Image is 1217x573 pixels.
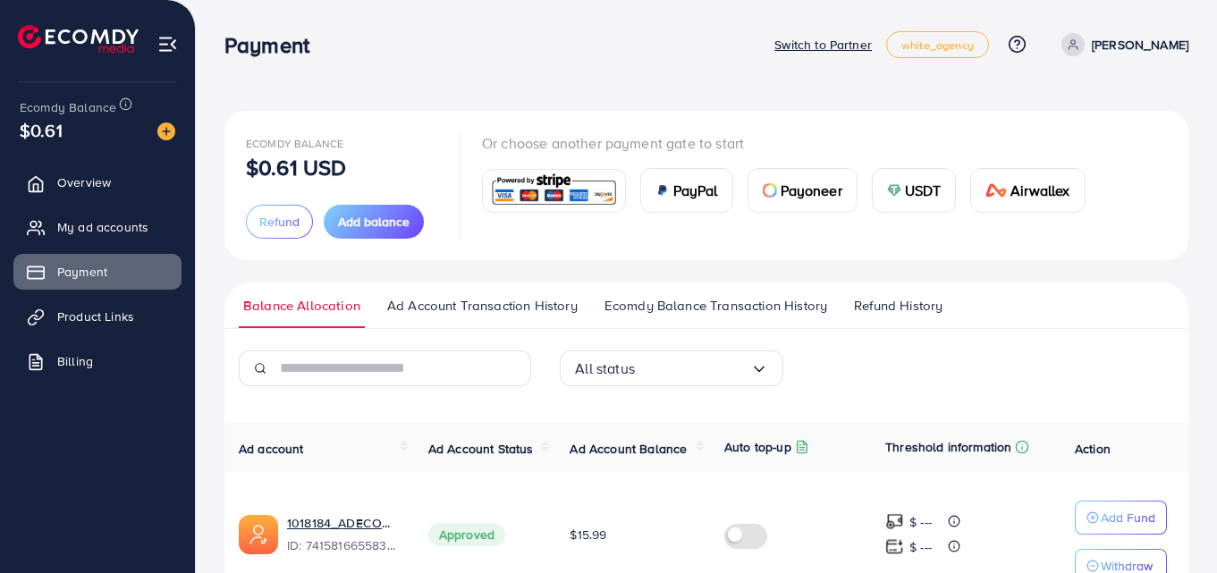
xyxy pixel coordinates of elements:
[872,168,957,213] a: cardUSDT
[482,132,1100,154] p: Or choose another payment gate to start
[224,32,324,58] h3: Payment
[1141,493,1204,560] iframe: Chat
[20,98,116,116] span: Ecomdy Balance
[901,39,974,51] span: white_agency
[909,511,932,533] p: $ ---
[985,183,1007,198] img: card
[655,183,670,198] img: card
[774,34,872,55] p: Switch to Partner
[575,355,635,383] span: All status
[157,122,175,140] img: image
[387,296,578,316] span: Ad Account Transaction History
[18,25,139,53] img: logo
[1101,507,1155,528] p: Add Fund
[324,205,424,239] button: Add balance
[239,440,304,458] span: Ad account
[560,350,783,386] div: Search for option
[640,168,733,213] a: cardPayPal
[246,156,346,178] p: $0.61 USD
[239,515,278,554] img: ic-ads-acc.e4c84228.svg
[854,296,942,316] span: Refund History
[1092,34,1188,55] p: [PERSON_NAME]
[57,218,148,236] span: My ad accounts
[635,355,750,383] input: Search for option
[428,440,534,458] span: Ad Account Status
[287,514,400,532] a: 1018184_ADECOM_1726629369576
[1010,180,1069,201] span: Airwallex
[885,537,904,556] img: top-up amount
[1075,501,1167,535] button: Add Fund
[57,352,93,370] span: Billing
[13,164,182,200] a: Overview
[570,526,606,544] span: $15.99
[13,254,182,290] a: Payment
[570,440,687,458] span: Ad Account Balance
[970,168,1085,213] a: cardAirwallex
[885,512,904,531] img: top-up amount
[763,183,777,198] img: card
[781,180,842,201] span: Payoneer
[13,209,182,245] a: My ad accounts
[428,523,505,546] span: Approved
[287,536,400,554] span: ID: 7415816655839723537
[909,536,932,558] p: $ ---
[748,168,858,213] a: cardPayoneer
[20,117,63,143] span: $0.61
[886,31,989,58] a: white_agency
[57,173,111,191] span: Overview
[724,436,791,458] p: Auto top-up
[885,436,1011,458] p: Threshold information
[259,213,300,231] span: Refund
[57,308,134,325] span: Product Links
[13,299,182,334] a: Product Links
[157,34,178,55] img: menu
[604,296,827,316] span: Ecomdy Balance Transaction History
[287,514,400,555] div: <span class='underline'>1018184_ADECOM_1726629369576</span></br>7415816655839723537
[905,180,942,201] span: USDT
[673,180,718,201] span: PayPal
[13,343,182,379] a: Billing
[1054,33,1188,56] a: [PERSON_NAME]
[246,136,343,151] span: Ecomdy Balance
[243,296,360,316] span: Balance Allocation
[57,263,107,281] span: Payment
[338,213,410,231] span: Add balance
[887,183,901,198] img: card
[482,169,626,213] a: card
[1075,440,1111,458] span: Action
[488,172,620,210] img: card
[246,205,313,239] button: Refund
